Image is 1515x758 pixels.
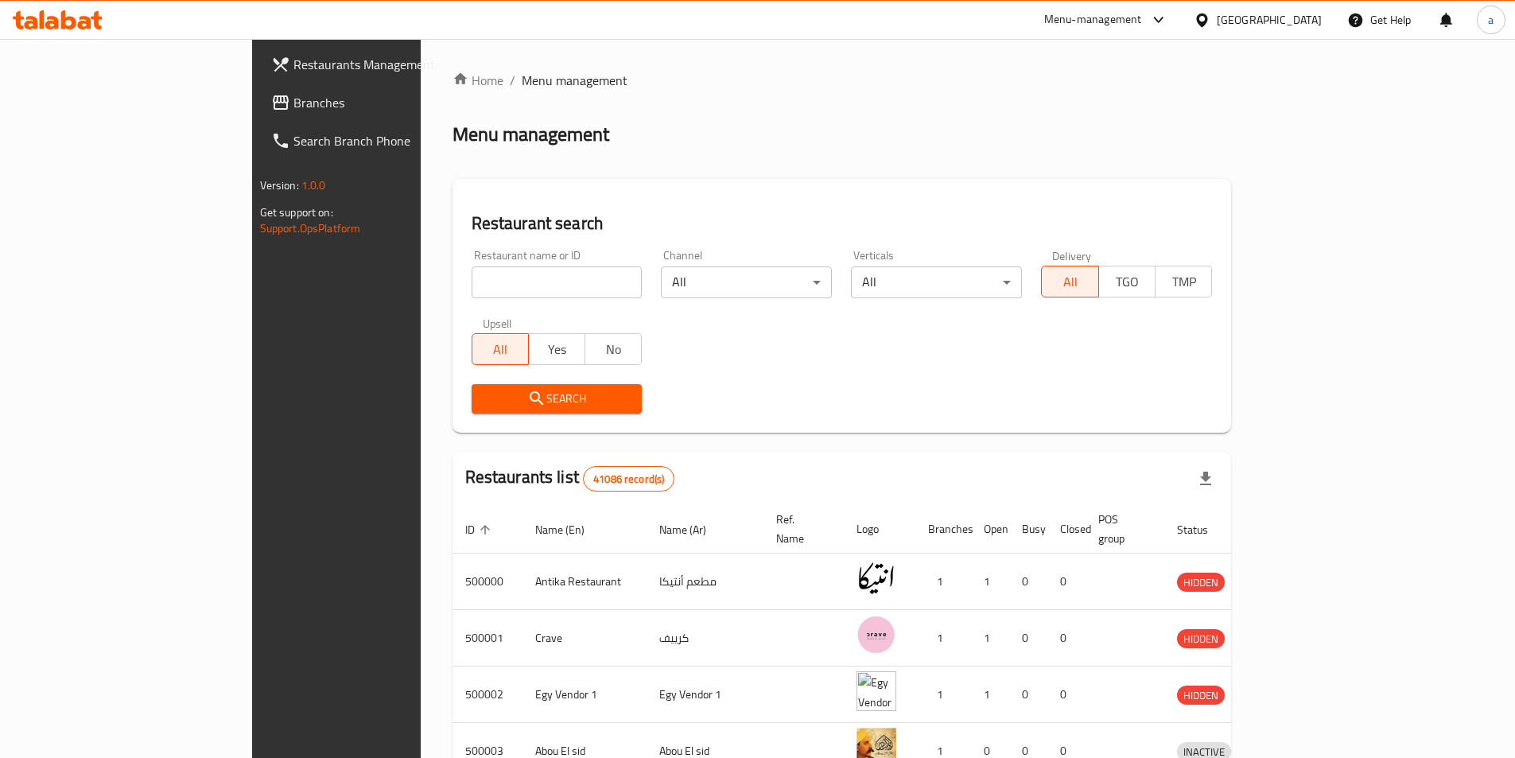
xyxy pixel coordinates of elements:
[258,122,505,160] a: Search Branch Phone
[260,218,361,239] a: Support.OpsPlatform
[1098,266,1156,297] button: TGO
[971,667,1009,723] td: 1
[1048,270,1092,293] span: All
[1155,266,1212,297] button: TMP
[1009,610,1047,667] td: 0
[483,317,512,328] label: Upsell
[915,554,971,610] td: 1
[857,558,896,598] img: Antika Restaurant
[584,472,674,487] span: 41086 record(s)
[472,212,1213,235] h2: Restaurant search
[453,122,609,147] h2: Menu management
[258,84,505,122] a: Branches
[915,667,971,723] td: 1
[857,671,896,711] img: Egy Vendor 1
[453,71,1232,90] nav: breadcrumb
[522,554,647,610] td: Antika Restaurant
[1105,270,1149,293] span: TGO
[915,505,971,554] th: Branches
[1177,630,1225,648] span: HIDDEN
[1041,266,1098,297] button: All
[1047,505,1086,554] th: Closed
[1047,610,1086,667] td: 0
[465,465,675,492] h2: Restaurants list
[484,389,630,409] span: Search
[260,175,299,196] span: Version:
[510,71,515,90] li: /
[1177,573,1225,592] span: HIDDEN
[1052,250,1092,261] label: Delivery
[535,338,579,361] span: Yes
[857,615,896,655] img: Crave
[1187,460,1225,498] div: Export file
[465,520,495,539] span: ID
[1177,686,1225,705] div: HIDDEN
[647,554,763,610] td: مطعم أنتيكا
[915,610,971,667] td: 1
[528,333,585,365] button: Yes
[647,667,763,723] td: Egy Vendor 1
[472,333,529,365] button: All
[971,505,1009,554] th: Open
[971,610,1009,667] td: 1
[522,71,627,90] span: Menu management
[1177,573,1225,592] div: HIDDEN
[301,175,326,196] span: 1.0.0
[1177,520,1229,539] span: Status
[583,466,674,492] div: Total records count
[472,384,643,414] button: Search
[1044,10,1142,29] div: Menu-management
[293,55,492,74] span: Restaurants Management
[659,520,727,539] span: Name (Ar)
[479,338,522,361] span: All
[472,266,643,298] input: Search for restaurant name or ID..
[293,93,492,112] span: Branches
[260,202,333,223] span: Get support on:
[522,610,647,667] td: Crave
[844,505,915,554] th: Logo
[1098,510,1145,548] span: POS group
[647,610,763,667] td: كرييف
[293,131,492,150] span: Search Branch Phone
[258,45,505,84] a: Restaurants Management
[592,338,635,361] span: No
[1217,11,1322,29] div: [GEOGRAPHIC_DATA]
[971,554,1009,610] td: 1
[585,333,642,365] button: No
[661,266,832,298] div: All
[1162,270,1206,293] span: TMP
[535,520,605,539] span: Name (En)
[1009,667,1047,723] td: 0
[1047,554,1086,610] td: 0
[851,266,1022,298] div: All
[522,667,647,723] td: Egy Vendor 1
[1177,686,1225,705] span: HIDDEN
[1009,505,1047,554] th: Busy
[1488,11,1494,29] span: a
[776,510,825,548] span: Ref. Name
[1177,629,1225,648] div: HIDDEN
[1047,667,1086,723] td: 0
[1009,554,1047,610] td: 0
